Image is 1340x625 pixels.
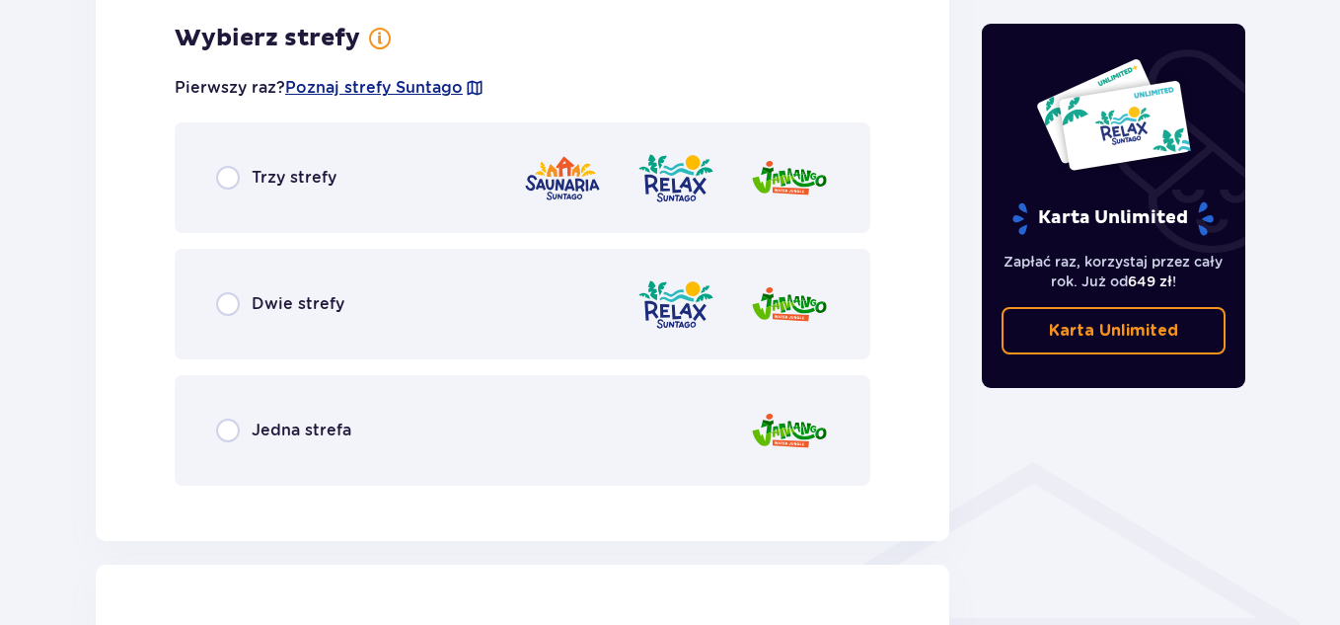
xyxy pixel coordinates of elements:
[175,24,360,53] p: Wybierz strefy
[285,77,463,99] a: Poznaj strefy Suntago
[1010,201,1216,236] p: Karta Unlimited
[1049,320,1178,342] p: Karta Unlimited
[636,150,715,206] img: zone logo
[252,293,344,315] p: Dwie strefy
[175,77,484,99] p: Pierwszy raz?
[1002,307,1227,354] a: Karta Unlimited
[750,150,829,206] img: zone logo
[523,150,602,206] img: zone logo
[750,276,829,333] img: zone logo
[1002,252,1227,291] p: Zapłać raz, korzystaj przez cały rok. Już od !
[252,420,351,441] p: Jedna strefa
[750,403,829,459] img: zone logo
[636,276,715,333] img: zone logo
[252,167,336,189] p: Trzy strefy
[1128,273,1172,289] span: 649 zł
